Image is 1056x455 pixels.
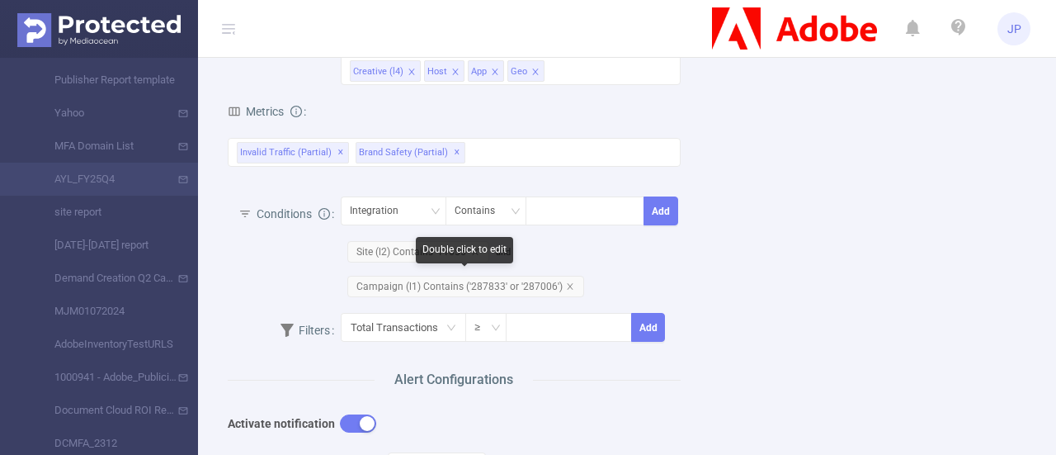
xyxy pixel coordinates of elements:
[350,60,421,82] li: Creative (l4)
[416,237,513,263] div: Double click to edit
[353,61,403,83] div: Creative (l4)
[33,130,178,163] a: MFA Domain List
[471,61,487,83] div: App
[511,61,527,83] div: Geo
[33,394,178,427] a: Document Cloud ROI Report
[454,143,460,163] span: ✕
[451,68,460,78] i: icon: close
[468,60,504,82] li: App
[33,295,178,328] a: MJM01072024
[290,106,302,117] i: icon: info-circle
[33,97,178,130] a: Yahoo
[631,313,665,342] button: Add
[347,241,489,263] span: Site (l2) Contains '11655'
[375,370,533,390] span: Alert Configurations
[17,13,181,47] img: Protected Media
[33,163,178,196] a: AYL_FY25Q4
[507,60,544,82] li: Geo
[455,197,507,225] div: Contains
[531,68,540,78] i: icon: close
[33,64,178,97] a: Publisher Report template
[318,208,330,220] i: icon: info-circle
[566,282,574,291] i: icon: close
[1007,12,1021,45] span: JP
[341,247,591,292] span: and
[424,60,464,82] li: Host
[257,207,330,220] span: Conditions
[350,197,410,225] div: Integration
[228,417,335,430] b: Activate notification
[337,143,344,163] span: ✕
[431,206,441,218] i: icon: down
[643,197,677,225] button: Add
[33,328,178,361] a: AdobeInventoryTestURLS
[474,314,492,341] div: ≥
[33,196,178,229] a: site report
[427,61,447,83] div: Host
[511,206,521,218] i: icon: down
[408,68,416,78] i: icon: close
[237,142,349,164] span: Invalid Traffic (partial)
[347,276,584,297] span: Campaign (l1) Contains ('287833' or '287006')
[280,324,330,337] span: Filters
[491,68,499,78] i: icon: close
[356,142,465,164] span: Brand Safety (partial)
[33,361,178,394] a: 1000941 - Adobe_Publicis_EMEA_Misinformation
[491,323,501,334] i: icon: down
[33,262,178,295] a: Demand Creation Q2 Campaigns
[228,105,284,118] span: Metrics
[33,229,178,262] a: [DATE]-[DATE] report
